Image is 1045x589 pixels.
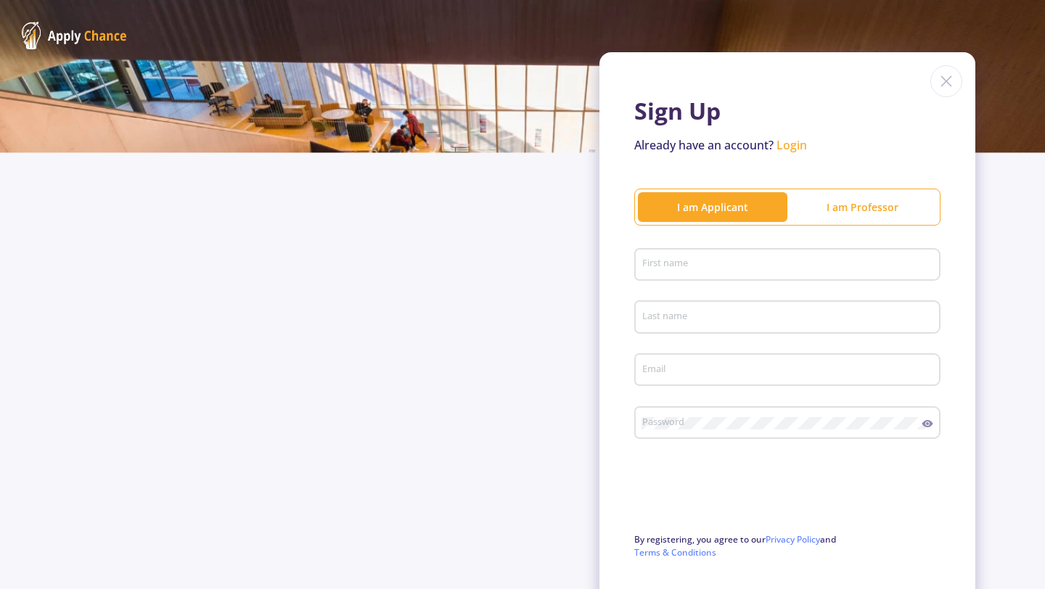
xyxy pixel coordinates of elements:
[930,65,962,97] img: close icon
[787,199,937,215] div: I am Professor
[634,465,855,522] iframe: reCAPTCHA
[776,137,807,153] a: Login
[634,136,940,154] p: Already have an account?
[638,199,787,215] div: I am Applicant
[634,97,940,125] h1: Sign Up
[22,22,127,49] img: ApplyChance Logo
[766,533,820,545] a: Privacy Policy
[634,546,716,559] a: Terms & Conditions
[634,533,940,559] p: By registering, you agree to our and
